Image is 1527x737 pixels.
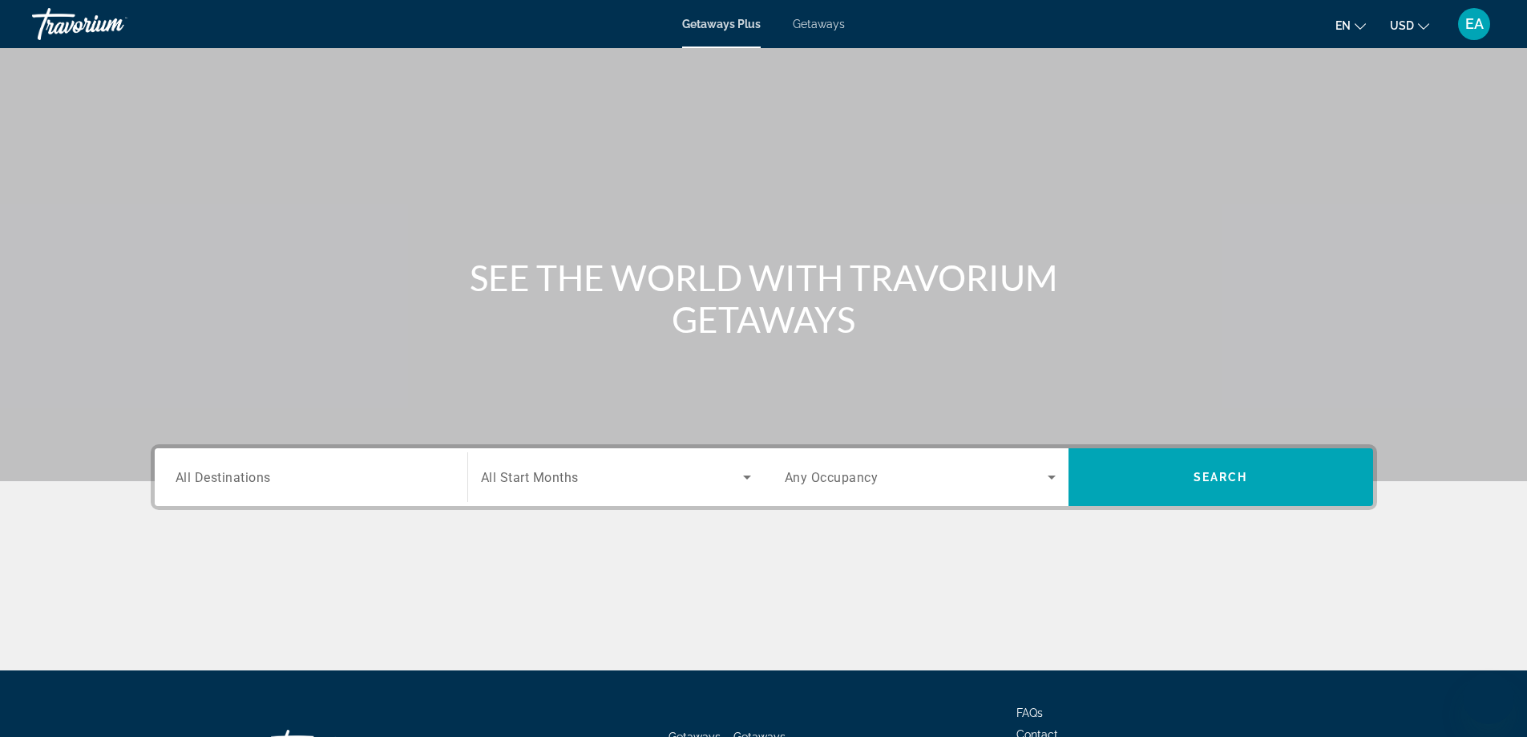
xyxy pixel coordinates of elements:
[176,468,446,488] input: Select destination
[1335,14,1366,37] button: Change language
[1390,14,1429,37] button: Change currency
[1335,19,1351,32] span: en
[1194,471,1248,484] span: Search
[1465,16,1484,32] span: EA
[1453,7,1495,41] button: User Menu
[1390,19,1414,32] span: USD
[463,257,1064,340] h1: SEE THE WORLD WITH TRAVORIUM GETAWAYS
[793,18,845,30] a: Getaways
[481,470,579,485] span: All Start Months
[1016,707,1043,719] a: FAQs
[32,3,192,45] a: Travorium
[682,18,761,30] a: Getaways Plus
[1463,673,1514,724] iframe: Button to launch messaging window
[785,470,879,485] span: Any Occupancy
[1068,448,1373,506] button: Search
[176,469,271,484] span: All Destinations
[155,448,1373,506] div: Search widget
